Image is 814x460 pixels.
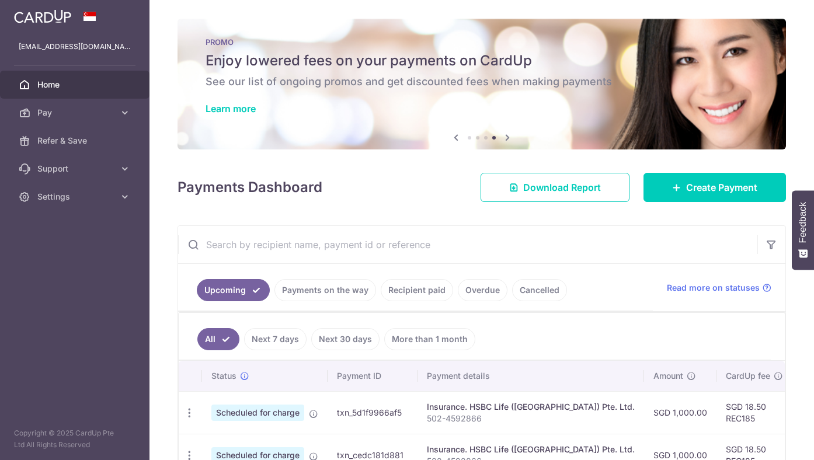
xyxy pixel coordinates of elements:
span: Feedback [798,202,808,243]
span: Refer & Save [37,135,114,147]
p: 502-4592866 [427,413,635,424]
th: Payment details [418,361,644,391]
span: Amount [653,370,683,382]
img: Latest Promos banner [178,19,786,149]
th: Payment ID [328,361,418,391]
h4: Payments Dashboard [178,177,322,198]
a: All [197,328,239,350]
img: CardUp [14,9,71,23]
span: Create Payment [686,180,757,194]
a: Upcoming [197,279,270,301]
iframe: Opens a widget where you can find more information [739,425,802,454]
span: Read more on statuses [667,282,760,294]
a: Overdue [458,279,507,301]
p: [EMAIL_ADDRESS][DOMAIN_NAME] [19,41,131,53]
a: Next 30 days [311,328,380,350]
div: Insurance. HSBC Life ([GEOGRAPHIC_DATA]) Pte. Ltd. [427,444,635,455]
a: Next 7 days [244,328,307,350]
a: More than 1 month [384,328,475,350]
span: Scheduled for charge [211,405,304,421]
h5: Enjoy lowered fees on your payments on CardUp [206,51,758,70]
a: Create Payment [643,173,786,202]
a: Download Report [481,173,629,202]
button: Feedback - Show survey [792,190,814,270]
a: Read more on statuses [667,282,771,294]
td: txn_5d1f9966af5 [328,391,418,434]
td: SGD 18.50 REC185 [716,391,792,434]
input: Search by recipient name, payment id or reference [178,226,757,263]
span: Pay [37,107,114,119]
span: Home [37,79,114,90]
span: Status [211,370,236,382]
a: Cancelled [512,279,567,301]
div: Insurance. HSBC Life ([GEOGRAPHIC_DATA]) Pte. Ltd. [427,401,635,413]
a: Payments on the way [274,279,376,301]
td: SGD 1,000.00 [644,391,716,434]
span: CardUp fee [726,370,770,382]
a: Recipient paid [381,279,453,301]
a: Learn more [206,103,256,114]
span: Download Report [523,180,601,194]
span: Support [37,163,114,175]
h6: See our list of ongoing promos and get discounted fees when making payments [206,75,758,89]
span: Settings [37,191,114,203]
p: PROMO [206,37,758,47]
